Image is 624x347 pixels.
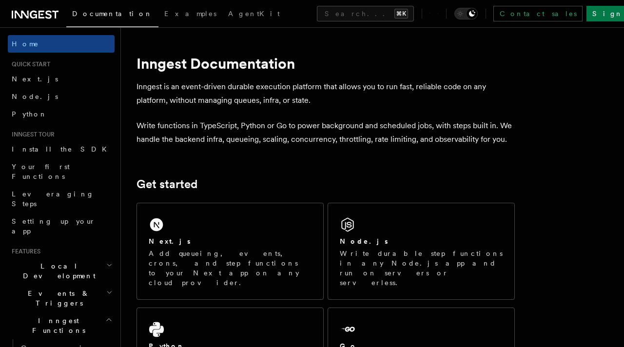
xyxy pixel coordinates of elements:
[136,80,515,107] p: Inngest is an event-driven durable execution platform that allows you to run fast, reliable code ...
[8,70,115,88] a: Next.js
[12,93,58,100] span: Node.js
[8,257,115,285] button: Local Development
[8,35,115,53] a: Home
[228,10,280,18] span: AgentKit
[8,312,115,339] button: Inngest Functions
[12,217,96,235] span: Setting up your app
[8,185,115,212] a: Leveraging Steps
[158,3,222,26] a: Examples
[66,3,158,27] a: Documentation
[340,236,388,246] h2: Node.js
[8,60,50,68] span: Quick start
[8,140,115,158] a: Install the SDK
[149,236,191,246] h2: Next.js
[8,248,40,255] span: Features
[340,249,503,288] p: Write durable step functions in any Node.js app and run on servers or serverless.
[8,261,106,281] span: Local Development
[8,131,55,138] span: Inngest tour
[12,110,47,118] span: Python
[136,55,515,72] h1: Inngest Documentation
[12,163,70,180] span: Your first Functions
[136,119,515,146] p: Write functions in TypeScript, Python or Go to power background and scheduled jobs, with steps bu...
[136,203,324,300] a: Next.jsAdd queueing, events, crons, and step functions to your Next app on any cloud provider.
[12,145,113,153] span: Install the SDK
[149,249,312,288] p: Add queueing, events, crons, and step functions to your Next app on any cloud provider.
[8,289,106,308] span: Events & Triggers
[12,39,39,49] span: Home
[222,3,286,26] a: AgentKit
[164,10,216,18] span: Examples
[8,88,115,105] a: Node.js
[317,6,414,21] button: Search...⌘K
[72,10,153,18] span: Documentation
[12,190,94,208] span: Leveraging Steps
[8,158,115,185] a: Your first Functions
[394,9,408,19] kbd: ⌘K
[493,6,583,21] a: Contact sales
[8,316,105,335] span: Inngest Functions
[328,203,515,300] a: Node.jsWrite durable step functions in any Node.js app and run on servers or serverless.
[8,212,115,240] a: Setting up your app
[8,285,115,312] button: Events & Triggers
[136,177,197,191] a: Get started
[8,105,115,123] a: Python
[12,75,58,83] span: Next.js
[454,8,478,19] button: Toggle dark mode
